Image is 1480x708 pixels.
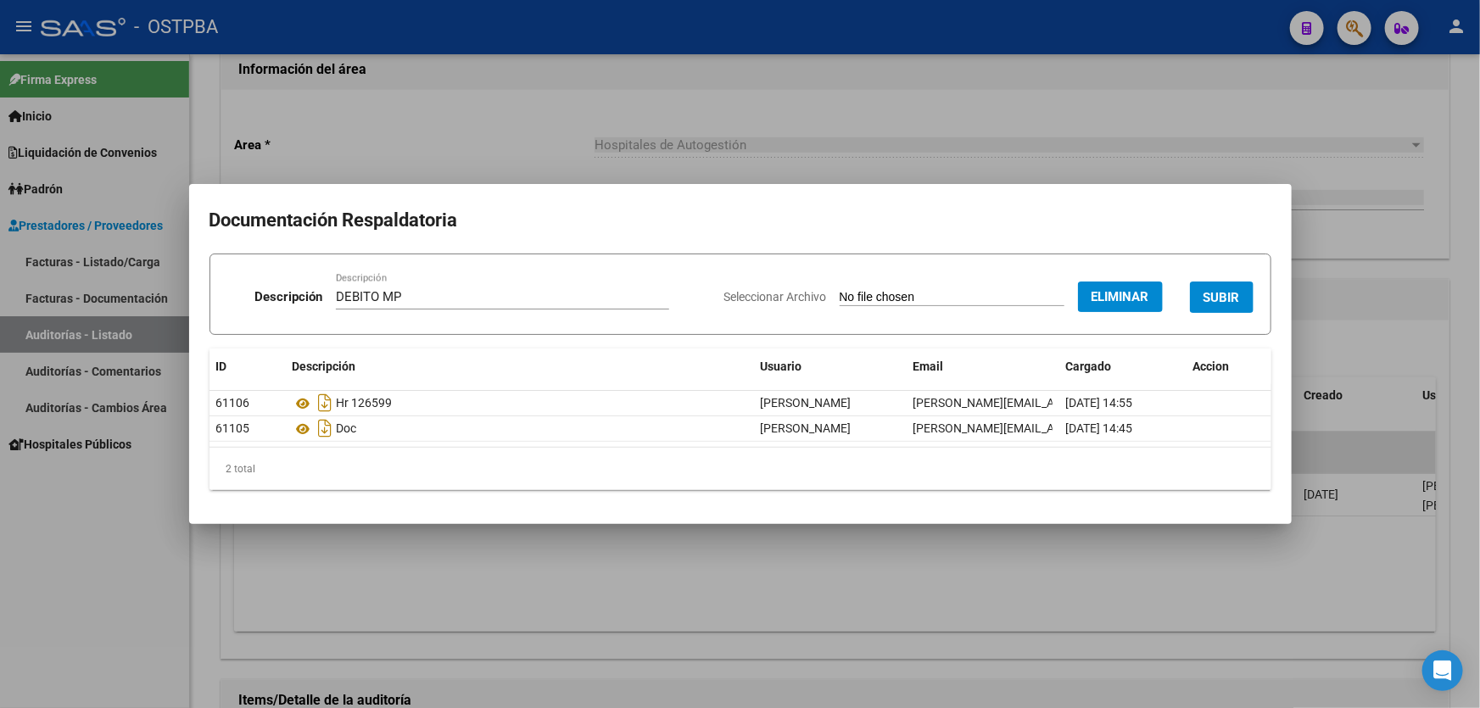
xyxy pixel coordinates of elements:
[1059,348,1187,385] datatable-header-cell: Cargado
[254,287,322,307] p: Descripción
[1193,360,1230,373] span: Accion
[1422,650,1463,691] div: Open Intercom Messenger
[913,360,944,373] span: Email
[293,389,747,416] div: Hr 126599
[761,396,852,410] span: [PERSON_NAME]
[293,415,747,442] div: Doc
[913,421,1283,435] span: [PERSON_NAME][EMAIL_ADDRESS][PERSON_NAME][DOMAIN_NAME]
[209,204,1271,237] h2: Documentación Respaldatoria
[209,448,1271,490] div: 2 total
[1066,360,1112,373] span: Cargado
[315,415,337,442] i: Descargar documento
[293,360,356,373] span: Descripción
[315,389,337,416] i: Descargar documento
[913,396,1283,410] span: [PERSON_NAME][EMAIL_ADDRESS][PERSON_NAME][DOMAIN_NAME]
[216,396,250,410] span: 61106
[1078,282,1163,312] button: Eliminar
[761,360,802,373] span: Usuario
[1066,421,1133,435] span: [DATE] 14:45
[286,348,754,385] datatable-header-cell: Descripción
[1066,396,1133,410] span: [DATE] 14:55
[209,348,286,385] datatable-header-cell: ID
[1204,290,1240,305] span: SUBIR
[754,348,907,385] datatable-header-cell: Usuario
[216,421,250,435] span: 61105
[1092,289,1149,304] span: Eliminar
[1187,348,1271,385] datatable-header-cell: Accion
[724,290,827,304] span: Seleccionar Archivo
[216,360,227,373] span: ID
[1190,282,1254,313] button: SUBIR
[907,348,1059,385] datatable-header-cell: Email
[761,421,852,435] span: [PERSON_NAME]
